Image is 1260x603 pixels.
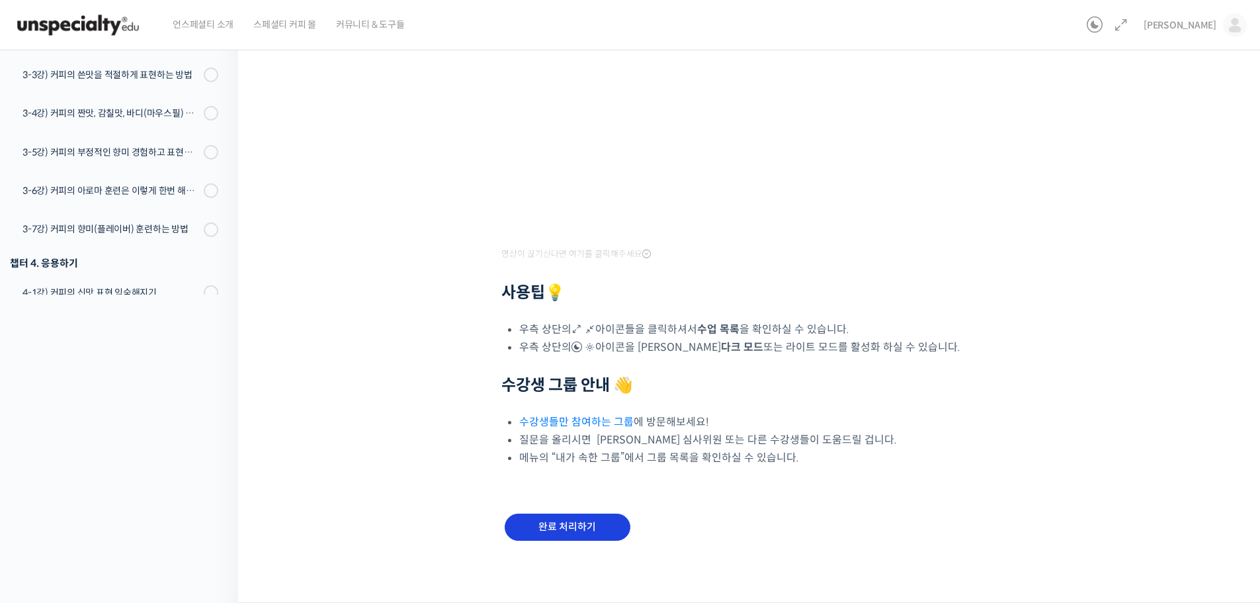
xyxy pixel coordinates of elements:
[519,338,1004,356] li: 우측 상단의 아이콘을 [PERSON_NAME] 또는 라이트 모드를 활성화 하실 수 있습니다.
[4,420,87,453] a: 홈
[721,340,763,354] b: 다크 모드
[519,449,1004,467] li: 메뉴의 “내가 속한 그룹”에서 그룹 목록을 확인하실 수 있습니다.
[501,375,633,395] strong: 수강생 그룹 안내 👋
[42,440,50,450] span: 홈
[1144,19,1216,31] span: [PERSON_NAME]
[501,283,565,302] strong: 사용팁
[519,431,1004,449] li: 질문을 올리시면 [PERSON_NAME] 심사위원 또는 다른 수강생들이 도움드릴 겁니다.
[519,413,1004,431] li: 에 방문해보세요!
[22,68,200,82] div: 3-3강) 커피의 쓴맛을 적절하게 표현하는 방법
[22,285,200,300] div: 4-1강) 커피의 신맛 표현 익숙해지기
[22,145,200,160] div: 3-5강) 커피의 부정적인 향미 경험하고 표현하기
[22,183,200,198] div: 3-6강) 커피의 아로마 훈련은 이렇게 한번 해보세요
[22,106,200,120] div: 3-4강) 커피의 짠맛, 감칠맛, 바디(마우스필) 이해하고 표현하기
[519,320,1004,338] li: 우측 상단의 아이콘들을 클릭하셔서 을 확인하실 수 있습니다.
[204,440,220,450] span: 설정
[519,415,634,429] a: 수강생들만 참여하는 그룹
[697,322,739,336] b: 수업 목록
[545,283,565,302] strong: 💡
[87,420,171,453] a: 대화
[501,249,651,259] span: 영상이 끊기신다면 여기를 클릭해주세요
[10,254,218,272] div: 챕터 4. 응용하기
[505,514,630,541] input: 완료 처리하기
[171,420,254,453] a: 설정
[121,440,137,451] span: 대화
[22,222,200,236] div: 3-7강) 커피의 향미(플레이버) 훈련하는 방법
